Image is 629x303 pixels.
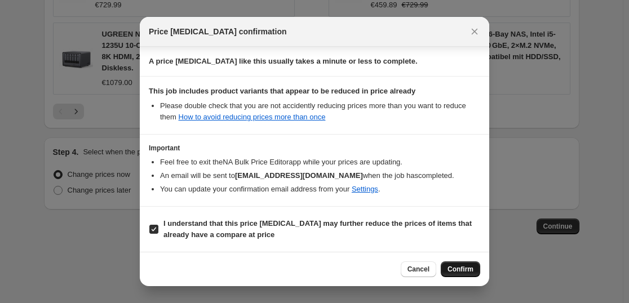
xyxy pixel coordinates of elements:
li: Feel free to exit the NA Bulk Price Editor app while your prices are updating. [160,157,480,168]
span: Cancel [407,265,429,274]
li: You can update your confirmation email address from your . [160,184,480,195]
li: Please double check that you are not accidently reducing prices more than you want to reduce them [160,100,480,123]
span: Price [MEDICAL_DATA] confirmation [149,26,287,37]
h3: Important [149,144,480,153]
button: Close [467,24,482,39]
b: A price [MEDICAL_DATA] like this usually takes a minute or less to complete. [149,57,418,65]
button: Confirm [441,261,480,277]
b: This job includes product variants that appear to be reduced in price already [149,87,415,95]
li: An email will be sent to when the job has completed . [160,170,480,181]
button: Cancel [401,261,436,277]
span: Confirm [448,265,473,274]
a: How to avoid reducing prices more than once [179,113,326,121]
a: Settings [352,185,378,193]
b: [EMAIL_ADDRESS][DOMAIN_NAME] [235,171,363,180]
b: I understand that this price [MEDICAL_DATA] may further reduce the prices of items that already h... [163,219,472,239]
